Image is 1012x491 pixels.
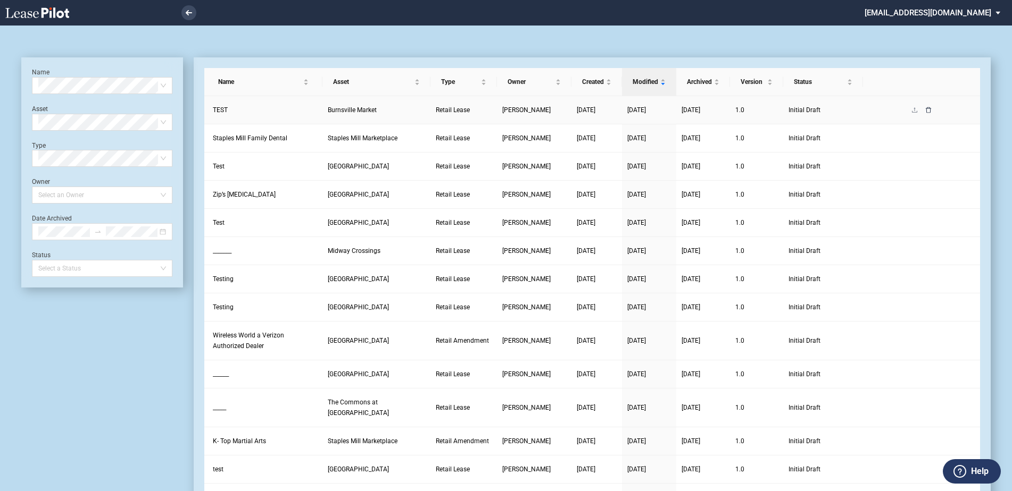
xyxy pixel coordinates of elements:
span: [DATE] [577,247,595,255]
span: Catherine Midkiff [502,303,551,311]
span: King Farm Village Center [328,163,389,170]
span: [DATE] [577,437,595,445]
label: Date Archived [32,215,72,222]
span: Initial Draft [789,436,858,446]
span: upload [911,107,918,113]
span: 1 . 0 [735,134,744,142]
a: [PERSON_NAME] [502,369,566,379]
label: Name [32,69,49,76]
span: [DATE] [682,163,700,170]
span: Initial Draft [789,161,858,172]
a: [PERSON_NAME] [502,436,566,446]
span: Initial Draft [789,105,858,115]
span: [DATE] [577,303,595,311]
a: [PERSON_NAME] [502,217,566,228]
span: K- Top Martial Arts [213,437,266,445]
span: Staples Mill Family Dental [213,134,287,142]
span: Initial Draft [789,369,858,379]
span: Initial Draft [789,217,858,228]
span: [DATE] [627,303,646,311]
a: [PERSON_NAME] [502,161,566,172]
a: [PERSON_NAME] [502,464,566,475]
span: Name [218,77,301,87]
span: 1 . 0 [735,247,744,255]
span: Zip’s Dry Cleaning [213,191,276,198]
span: [DATE] [682,303,700,311]
span: Huntington Square Plaza [328,219,389,226]
span: [DATE] [577,337,595,344]
span: Nicole Ford [502,465,551,473]
span: [DATE] [577,404,595,411]
span: Retail Lease [436,191,470,198]
th: Archived [676,68,730,96]
a: [PERSON_NAME] [502,105,566,115]
span: Initial Draft [789,245,858,256]
span: [DATE] [577,465,595,473]
a: [PERSON_NAME] [502,302,566,312]
span: [DATE] [577,134,595,142]
span: Staples Mill Marketplace [328,437,397,445]
a: [PERSON_NAME] [502,133,566,143]
th: Asset [322,68,430,96]
span: Braemar Village Center [328,303,389,311]
span: The Commons at Town Center [328,399,389,417]
span: Retail Lease [436,134,470,142]
span: Retail Lease [436,163,470,170]
th: Modified [622,68,676,96]
span: Created [582,77,604,87]
label: Owner [32,178,50,185]
th: Created [571,68,622,96]
span: Initial Draft [789,464,858,475]
th: Name [204,68,322,96]
span: Retail Lease [436,404,470,411]
span: Initial Draft [789,402,858,413]
span: 1 . 0 [735,370,744,378]
span: 1 . 0 [735,219,744,226]
span: [DATE] [627,437,646,445]
span: [DATE] [682,275,700,283]
span: Staples Mill Marketplace [328,134,397,142]
span: Retail Lease [436,303,470,311]
label: Help [971,464,989,478]
span: Retail Amendment [436,437,489,445]
span: Pavilion Plaza West [328,465,389,473]
span: [DATE] [627,337,646,344]
span: 1 . 0 [735,106,744,114]
span: [DATE] [682,404,700,411]
span: Testing [213,275,234,283]
th: Owner [497,68,571,96]
th: Type [430,68,497,96]
span: [DATE] [577,106,595,114]
span: Michael Goldman [502,106,551,114]
span: Midway Crossings [328,247,380,255]
span: Initial Draft [789,274,858,284]
span: _____ [213,404,226,411]
span: [DATE] [682,465,700,473]
span: Glades Plaza [328,370,389,378]
button: Help [943,459,1001,484]
span: Retail Lease [436,465,470,473]
span: [DATE] [627,275,646,283]
a: [PERSON_NAME] [502,335,566,346]
a: [PERSON_NAME] [502,274,566,284]
span: Modified [633,77,658,87]
label: Status [32,251,51,259]
span: 1 . 0 [735,465,744,473]
span: Burnsville Market [328,106,377,114]
span: ______ [213,370,229,378]
span: _______ [213,247,231,255]
a: [PERSON_NAME] [502,402,566,413]
span: [DATE] [682,134,700,142]
span: [DATE] [627,163,646,170]
span: Retail Lease [436,370,470,378]
span: Initial Draft [789,335,858,346]
a: [PERSON_NAME] [502,245,566,256]
span: [DATE] [627,404,646,411]
span: Westgate Shopping Center [328,191,389,198]
span: TEST [213,106,228,114]
span: Status [794,77,845,87]
span: Test [213,163,225,170]
span: [DATE] [627,134,646,142]
span: Nicole Ford [502,163,551,170]
span: Jackie Krol [502,437,551,445]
